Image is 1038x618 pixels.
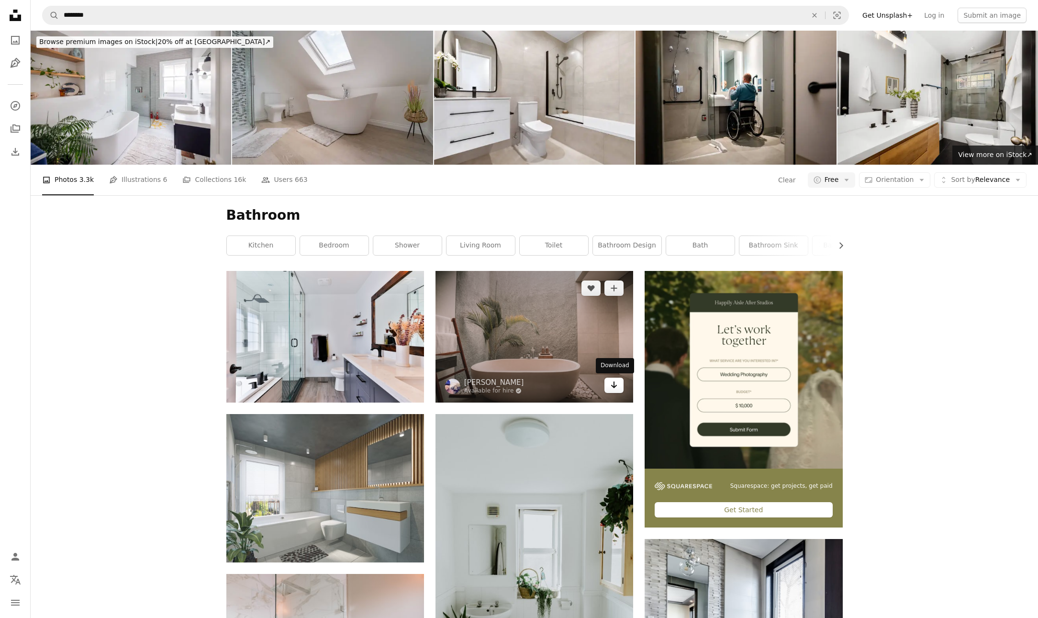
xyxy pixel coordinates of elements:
[226,483,424,492] a: a bathroom with a toilet, sink, and bathtub
[655,502,832,517] div: Get Started
[604,281,624,296] button: Add to Collection
[182,165,246,195] a: Collections 16k
[226,207,843,224] h1: Bathroom
[778,172,796,188] button: Clear
[958,151,1032,158] span: View more on iStock ↗
[109,165,167,195] a: Illustrations 6
[163,174,167,185] span: 6
[43,6,59,24] button: Search Unsplash
[826,6,848,24] button: Visual search
[300,236,368,255] a: bedroom
[859,172,930,188] button: Orientation
[464,387,524,395] a: Available for hire
[825,175,839,185] span: Free
[435,558,633,566] a: white ceramic pedestal sink
[6,547,25,566] a: Log in / Sign up
[813,236,881,255] a: bathroom girl
[951,175,1010,185] span: Relevance
[951,176,975,183] span: Sort by
[730,482,833,490] span: Squarespace: get projects, get paid
[804,6,825,24] button: Clear
[6,6,25,27] a: Home — Unsplash
[446,236,515,255] a: living room
[636,31,836,165] img: Mature man drying his hands in the bathroom
[464,378,524,387] a: [PERSON_NAME]
[6,54,25,73] a: Illustrations
[6,31,25,50] a: Photos
[232,31,433,165] img: Minimal bathroom
[837,31,1038,165] img: Modern Hollywood Hills home bathroom in Los Angeles, California, with a remodel of an older house
[832,236,843,255] button: scroll list to the right
[31,31,231,165] img: Bright bathroom with modern tub and large windows
[39,38,270,45] span: 20% off at [GEOGRAPHIC_DATA] ↗
[227,236,295,255] a: kitchen
[39,38,157,45] span: Browse premium images on iStock |
[645,271,842,528] a: Squarespace: get projects, get paidGet Started
[645,271,842,469] img: file-1747939393036-2c53a76c450aimage
[226,332,424,341] a: white ceramic sink near white ceramic sink
[435,332,633,341] a: white ceramic bathtub
[604,378,624,393] a: Download
[226,271,424,403] img: white ceramic sink near white ceramic sink
[6,96,25,115] a: Explore
[31,31,279,54] a: Browse premium images on iStock|20% off at [GEOGRAPHIC_DATA]↗
[808,172,856,188] button: Free
[261,165,307,195] a: Users 663
[918,8,950,23] a: Log in
[42,6,849,25] form: Find visuals sitewide
[666,236,735,255] a: bath
[6,119,25,138] a: Collections
[226,414,424,562] img: a bathroom with a toilet, sink, and bathtub
[6,593,25,612] button: Menu
[445,379,460,394] img: Go to Jared Rice's profile
[739,236,808,255] a: bathroom sink
[857,8,918,23] a: Get Unsplash+
[434,31,635,165] img: Bathroom in brand new modern house
[958,8,1027,23] button: Submit an image
[593,236,661,255] a: bathroom design
[876,176,914,183] span: Orientation
[234,174,246,185] span: 16k
[934,172,1027,188] button: Sort byRelevance
[581,281,601,296] button: Like
[6,570,25,589] button: Language
[952,146,1038,165] a: View more on iStock↗
[520,236,588,255] a: toilet
[295,174,308,185] span: 663
[655,482,712,491] img: file-1747939142011-51e5cc87e3c9
[6,142,25,161] a: Download History
[596,358,634,373] div: Download
[435,271,633,403] img: white ceramic bathtub
[373,236,442,255] a: shower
